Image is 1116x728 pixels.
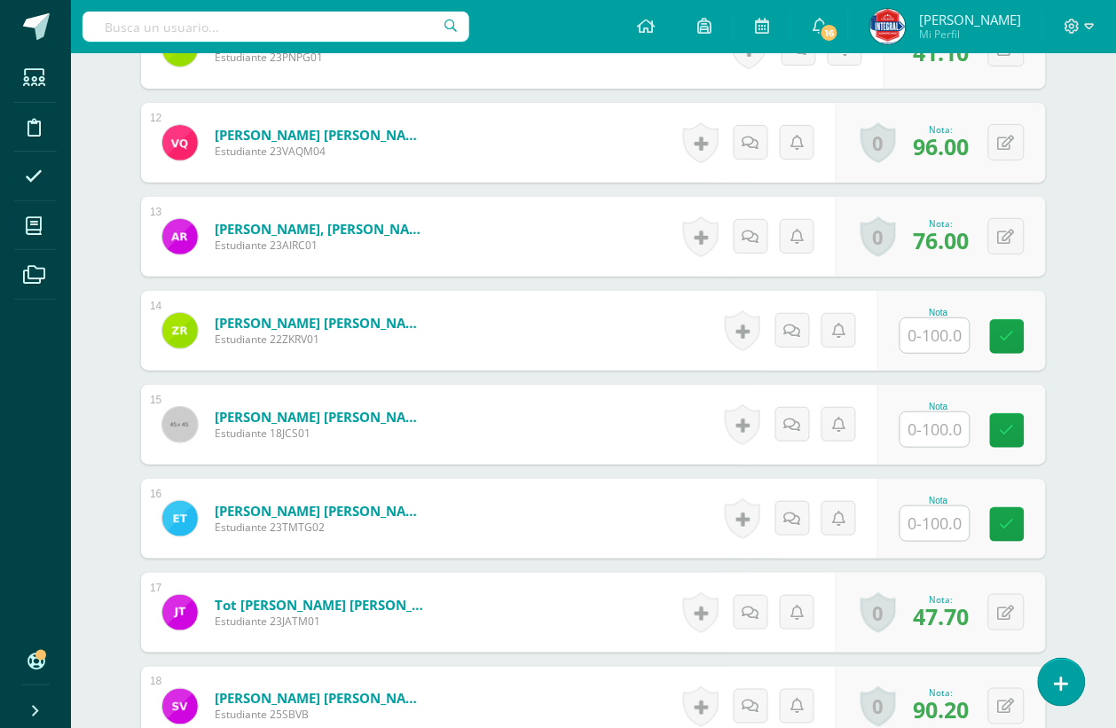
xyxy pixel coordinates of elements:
[162,125,198,160] img: 01096b4b576eecf61ff97a13df5a8c30.png
[215,690,428,708] a: [PERSON_NAME] [PERSON_NAME]
[820,23,839,43] span: 16
[162,407,198,442] img: 45x45
[900,412,970,447] input: 0-100.0
[215,708,428,723] span: Estudiante 25SBVB
[215,220,428,238] a: [PERSON_NAME], [PERSON_NAME]
[861,122,896,163] a: 0
[215,238,428,253] span: Estudiante 23AIRC01
[83,12,469,42] input: Busca un usuario...
[215,502,428,520] a: [PERSON_NAME] [PERSON_NAME]
[919,27,1021,42] span: Mi Perfil
[215,596,428,614] a: Tot [PERSON_NAME] [PERSON_NAME]
[215,520,428,535] span: Estudiante 23TMTG02
[913,687,969,700] div: Nota:
[215,50,428,65] span: Estudiante 23PNPG01
[900,318,970,353] input: 0-100.0
[162,501,198,536] img: 48c398fb785a2099634bf6fdb20721f2.png
[913,131,969,161] span: 96.00
[913,217,969,230] div: Nota:
[215,426,428,441] span: Estudiante 18JCS01
[861,686,896,727] a: 0
[215,614,428,629] span: Estudiante 23JATM01
[162,219,198,254] img: 14471584cf38c37aa35e6cd627eae2db.png
[900,496,978,505] div: Nota
[900,506,970,541] input: 0-100.0
[861,216,896,257] a: 0
[162,595,198,630] img: 80630699d0806947fad1219e71ec3009.png
[900,402,978,411] div: Nota
[913,601,969,631] span: 47.70
[900,308,978,317] div: Nota
[215,332,428,347] span: Estudiante 22ZKRV01
[913,695,969,725] span: 90.20
[913,225,969,255] span: 76.00
[913,593,969,606] div: Nota:
[162,313,198,348] img: 2e0b9664963b4abb4bfc870fc9185489.png
[215,126,428,144] a: [PERSON_NAME] [PERSON_NAME]
[913,123,969,136] div: Nota:
[870,9,906,44] img: 0f1066ccd690ba2dcf7bdb843d909207.png
[861,592,896,633] a: 0
[215,144,428,159] span: Estudiante 23VAQM04
[162,689,198,724] img: e906bc07fcfb30c1e5719a7e2cc69b62.png
[215,408,428,426] a: [PERSON_NAME] [PERSON_NAME]
[215,314,428,332] a: [PERSON_NAME] [PERSON_NAME]
[919,11,1021,28] span: [PERSON_NAME]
